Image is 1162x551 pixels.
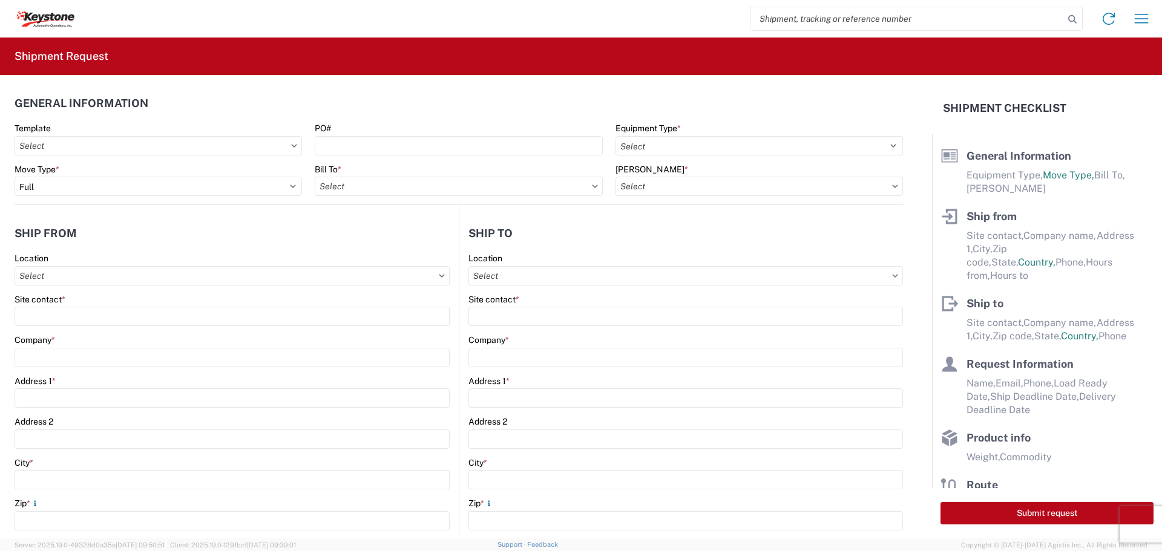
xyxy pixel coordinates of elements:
[116,541,165,549] span: [DATE] 09:50:51
[990,391,1079,402] span: Ship Deadline Date,
[1034,330,1061,342] span: State,
[15,164,59,175] label: Move Type
[1023,230,1097,241] span: Company name,
[468,294,519,305] label: Site contact
[247,541,296,549] span: [DATE] 09:39:01
[527,541,558,548] a: Feedback
[315,123,331,134] label: PO#
[468,416,507,427] label: Address 2
[943,101,1066,116] h2: Shipment Checklist
[967,431,1031,444] span: Product info
[1023,377,1054,389] span: Phone,
[315,164,341,175] label: Bill To
[967,230,1023,241] span: Site contact,
[468,498,494,509] label: Zip
[15,136,302,155] input: Select
[996,377,1023,389] span: Email,
[15,227,77,240] h2: Ship from
[967,451,1000,463] span: Weight,
[15,498,40,509] label: Zip
[15,457,33,468] label: City
[967,169,1043,181] span: Equipment Type,
[1094,169,1125,181] span: Bill To,
[1018,256,1055,268] span: Country,
[990,270,1028,281] span: Hours to
[967,317,1023,328] span: Site contact,
[1023,317,1097,328] span: Company name,
[15,97,148,109] h2: General Information
[15,266,450,285] input: Select
[1098,330,1126,342] span: Phone
[468,266,903,285] input: Select
[615,123,681,134] label: Equipment Type
[967,210,1017,223] span: Ship from
[967,478,998,491] span: Route
[973,330,993,342] span: City,
[468,457,487,468] label: City
[967,149,1071,162] span: General Information
[961,540,1147,550] span: Copyright © [DATE]-[DATE] Agistix Inc., All Rights Reserved
[15,294,65,305] label: Site contact
[170,541,296,549] span: Client: 2025.19.0-129fbcf
[497,541,528,548] a: Support
[615,164,688,175] label: [PERSON_NAME]
[1000,451,1052,463] span: Commodity
[468,227,513,240] h2: Ship to
[993,330,1034,342] span: Zip code,
[15,123,51,134] label: Template
[15,49,108,64] h2: Shipment Request
[15,334,55,345] label: Company
[15,376,56,386] label: Address 1
[1043,169,1094,181] span: Move Type,
[468,334,509,345] label: Company
[991,256,1018,268] span: State,
[468,376,510,386] label: Address 1
[940,502,1154,524] button: Submit request
[1055,256,1086,268] span: Phone,
[615,177,903,196] input: Select
[967,377,996,389] span: Name,
[973,243,993,255] span: City,
[1061,330,1098,342] span: Country,
[750,7,1064,30] input: Shipment, tracking or reference number
[15,253,48,264] label: Location
[967,297,1003,310] span: Ship to
[468,253,502,264] label: Location
[967,183,1046,194] span: [PERSON_NAME]
[15,541,165,549] span: Server: 2025.19.0-49328d0a35e
[967,357,1074,370] span: Request Information
[15,416,53,427] label: Address 2
[315,177,602,196] input: Select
